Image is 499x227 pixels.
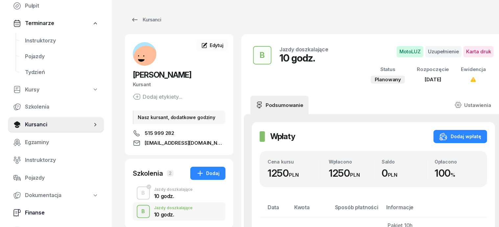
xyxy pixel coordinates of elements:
[257,49,268,62] div: B
[25,174,99,182] span: Pojazdy
[25,37,99,45] span: Instruktorzy
[371,65,405,74] div: Status
[25,19,54,28] span: Terminarze
[435,159,479,164] div: Opłacono
[350,172,360,178] small: PLN
[417,65,449,74] div: Rozpoczęcie
[133,93,182,101] button: Dodaj etykiety...
[133,169,163,178] div: Szkolenia
[25,52,99,61] span: Pojazdy
[133,111,226,124] div: Nasz kursant, dodatkowe godziny
[25,120,92,129] span: Kursanci
[133,80,226,89] div: Kursant
[260,203,290,217] th: Data
[167,170,174,177] span: 2
[154,188,193,191] div: Jazdy doszkalające
[8,205,104,221] a: Finanse
[434,130,487,143] button: Dodaj wpłatę
[210,42,224,48] span: Edytuj
[190,167,226,180] button: Dodaj
[20,33,104,49] a: Instruktorzy
[25,156,99,164] span: Instruktorzy
[25,68,99,77] span: Tydzień
[329,159,373,164] div: Wpłacono
[279,52,328,64] div: 10 godz.
[440,133,481,140] div: Dodaj wpłatę
[382,203,438,217] th: Informacje
[145,139,226,147] span: [EMAIL_ADDRESS][DOMAIN_NAME]
[8,152,104,168] a: Instruktorzy
[8,16,104,31] a: Terminarze
[139,206,148,217] div: B
[25,86,39,94] span: Kursy
[270,131,295,142] h2: Wpłaty
[290,203,331,217] th: Kwota
[382,159,426,164] div: Saldo
[388,172,398,178] small: PLN
[133,202,226,221] button: BJazdy doszkalające10 godz.
[137,205,150,218] button: B
[8,99,104,115] a: Szkolenia
[451,172,456,178] small: %
[397,46,494,57] button: MotoLUZUzupełnienieKarta druk
[154,193,193,199] div: 10 godz.
[329,167,373,179] div: 1250
[268,167,321,179] div: 1250
[425,46,462,57] span: Uzupełnienie
[25,191,61,200] span: Dokumentacja
[197,39,228,51] a: Edytuj
[154,212,193,217] div: 10 godz.
[382,167,426,179] div: 0
[133,129,226,137] a: 515 999 282
[133,184,226,202] button: BJazdy doszkalające10 godz.
[397,46,423,57] span: MotoLUZ
[139,188,148,199] div: B
[25,103,99,111] span: Szkolenia
[145,129,174,137] span: 515 999 282
[20,49,104,64] a: Pojazdy
[253,46,272,64] button: B
[196,169,220,177] div: Dodaj
[461,65,486,74] div: Ewidencja
[8,135,104,150] a: Egzaminy
[8,188,104,203] a: Dokumentacja
[8,82,104,97] a: Kursy
[250,96,309,114] a: Podsumowanie
[8,170,104,186] a: Pojazdy
[289,172,299,178] small: PLN
[131,16,161,24] div: Kursanci
[20,64,104,80] a: Tydzień
[435,167,479,179] div: 100
[268,159,321,164] div: Cena kursu
[154,206,193,210] div: Jazdy doszkalające
[331,203,382,217] th: Sposób płatności
[133,139,226,147] a: [EMAIL_ADDRESS][DOMAIN_NAME]
[449,96,496,114] a: Ustawienia
[125,13,167,26] a: Kursanci
[371,76,405,84] div: Planowany
[8,117,104,133] a: Kursanci
[463,46,494,57] span: Karta druk
[279,47,328,52] div: Jazdy doszkalające
[137,187,150,200] button: B
[425,76,441,83] span: [DATE]
[25,2,99,10] span: Pulpit
[25,209,99,217] span: Finanse
[25,138,99,147] span: Egzaminy
[133,70,191,80] span: [PERSON_NAME]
